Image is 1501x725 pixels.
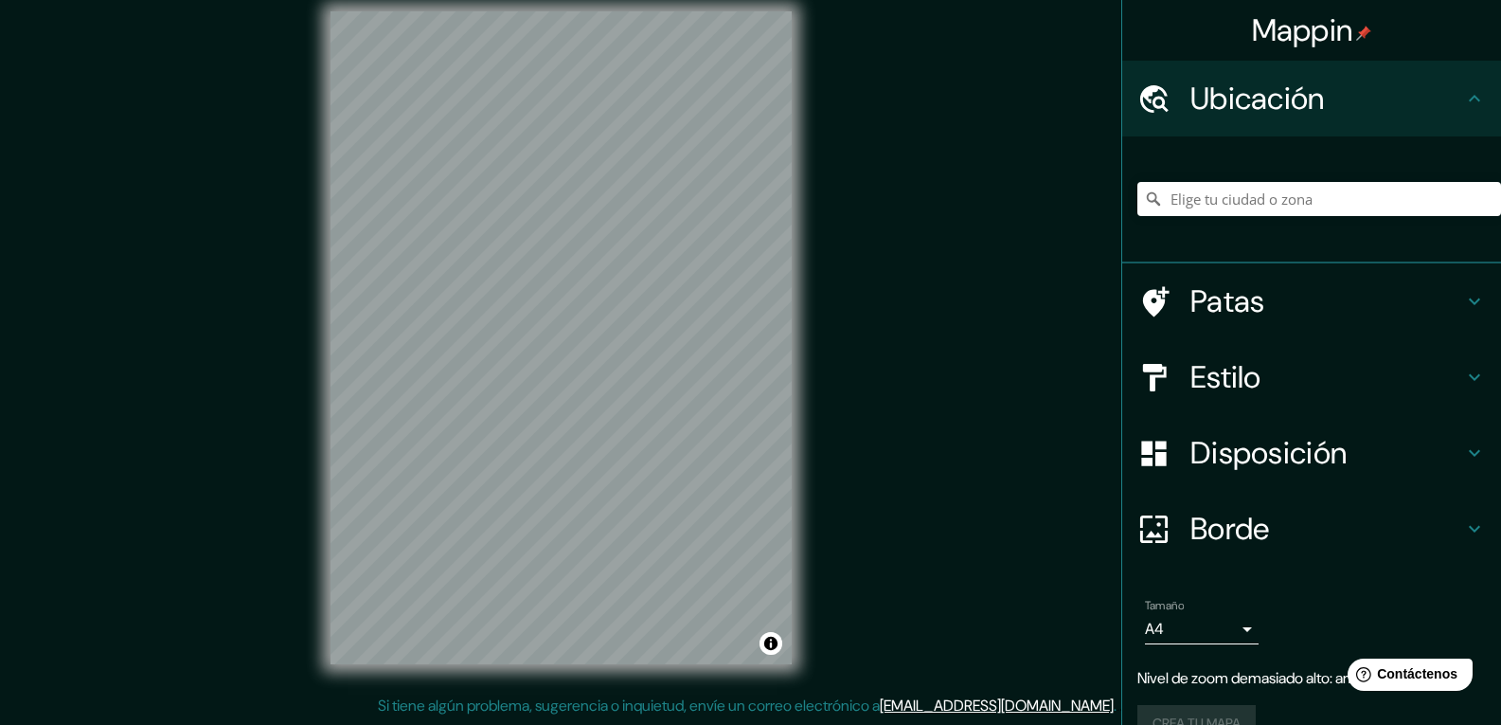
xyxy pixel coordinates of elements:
[1119,695,1123,716] font: .
[1252,10,1353,50] font: Mappin
[759,632,782,655] button: Activar o desactivar atribución
[1332,651,1480,704] iframe: Lanzador de widgets de ayuda
[1122,61,1501,136] div: Ubicación
[1114,696,1117,716] font: .
[331,11,792,664] canvas: Mapa
[1190,357,1261,397] font: Estilo
[1137,668,1409,688] font: Nivel de zoom demasiado alto: amplíe más
[1190,433,1347,473] font: Disposición
[1145,619,1164,639] font: A4
[1145,614,1259,644] div: A4
[1122,263,1501,339] div: Patas
[1190,509,1270,549] font: Borde
[1356,26,1371,41] img: pin-icon.png
[1190,281,1265,321] font: Patas
[378,696,880,716] font: Si tiene algún problema, sugerencia o inquietud, envíe un correo electrónico a
[1122,491,1501,567] div: Borde
[880,696,1114,716] a: [EMAIL_ADDRESS][DOMAIN_NAME]
[1122,339,1501,415] div: Estilo
[1190,79,1325,118] font: Ubicación
[1145,598,1184,613] font: Tamaño
[1137,182,1501,216] input: Elige tu ciudad o zona
[1122,415,1501,491] div: Disposición
[1117,695,1119,716] font: .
